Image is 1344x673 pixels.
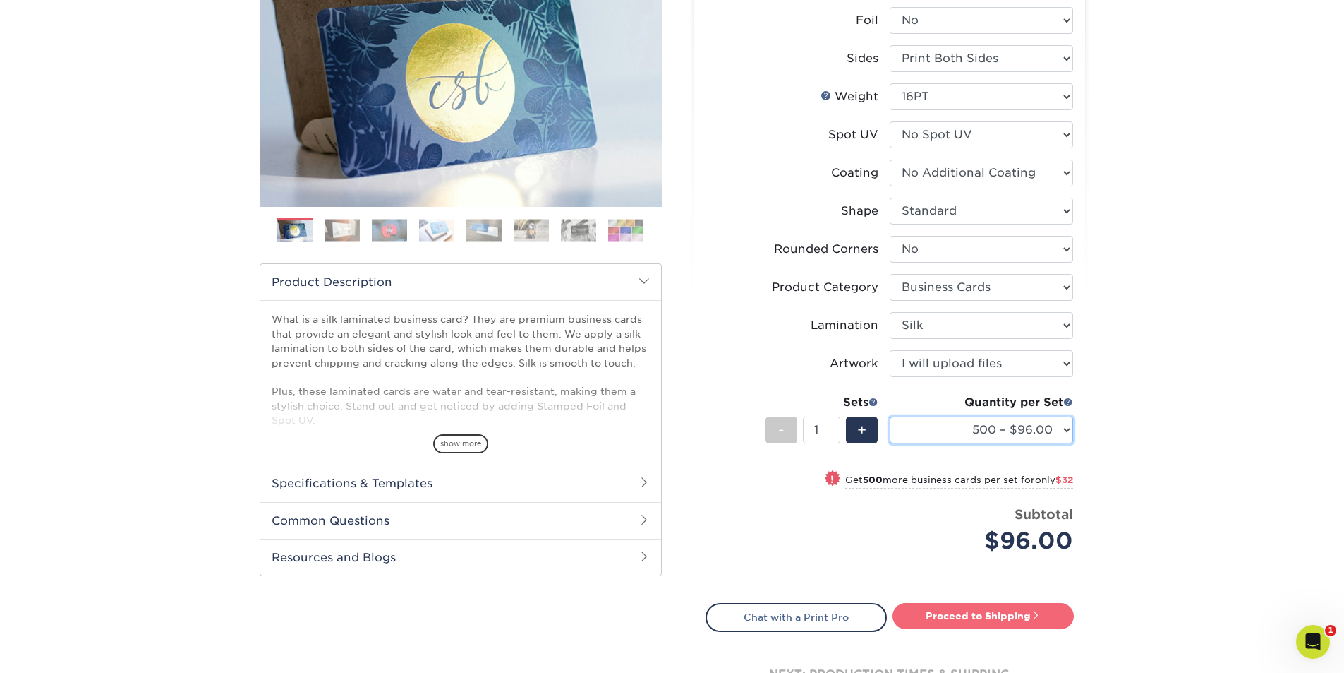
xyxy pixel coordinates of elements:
[561,219,596,241] img: Business Cards 07
[774,241,878,258] div: Rounded Corners
[514,219,549,241] img: Business Cards 06
[1055,475,1073,485] span: $32
[1296,625,1330,659] iframe: Intercom live chat
[847,50,878,67] div: Sides
[260,502,661,539] h2: Common Questions
[811,317,878,334] div: Lamination
[466,219,502,241] img: Business Cards 05
[277,213,313,249] img: Business Cards 01
[1015,506,1073,522] strong: Subtotal
[828,126,878,143] div: Spot UV
[608,219,643,241] img: Business Cards 08
[821,88,878,105] div: Weight
[778,419,785,441] span: -
[772,279,878,296] div: Product Category
[857,419,866,441] span: +
[845,475,1073,489] small: Get more business cards per set for
[830,472,834,487] span: !
[900,524,1073,558] div: $96.00
[325,219,360,241] img: Business Cards 02
[892,603,1074,629] a: Proceed to Shipping
[863,475,883,485] strong: 500
[841,203,878,220] div: Shape
[831,165,878,181] div: Coating
[856,12,878,29] div: Foil
[1035,475,1073,485] span: only
[260,465,661,501] h2: Specifications & Templates
[372,219,407,241] img: Business Cards 03
[765,394,878,411] div: Sets
[419,219,454,241] img: Business Cards 04
[272,312,650,542] p: What is a silk laminated business card? They are premium business cards that provide an elegant a...
[260,539,661,576] h2: Resources and Blogs
[4,630,120,668] iframe: Google Customer Reviews
[260,264,661,300] h2: Product Description
[706,603,887,631] a: Chat with a Print Pro
[433,434,488,453] span: show more
[890,394,1073,411] div: Quantity per Set
[1325,625,1336,636] span: 1
[830,355,878,372] div: Artwork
